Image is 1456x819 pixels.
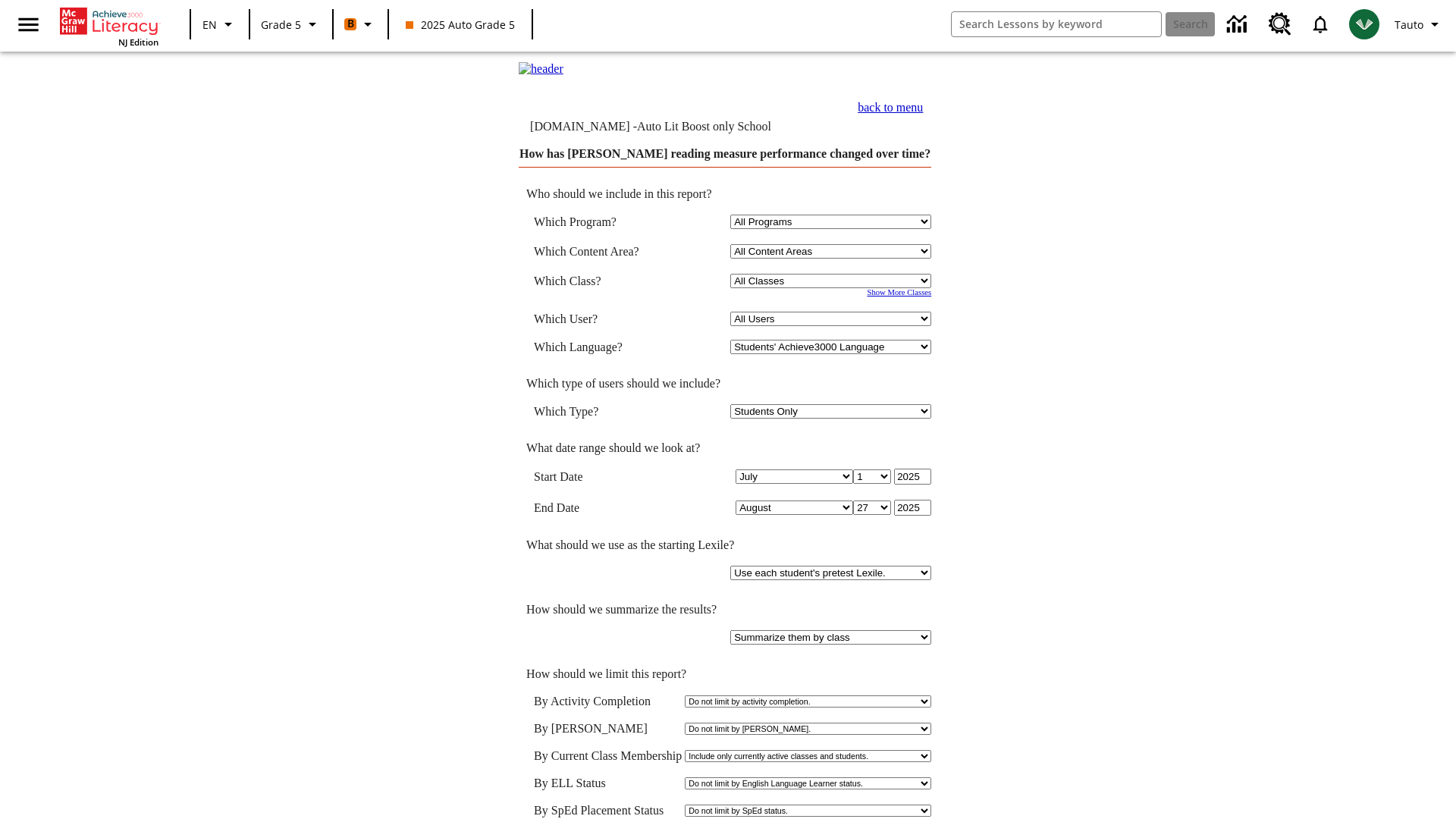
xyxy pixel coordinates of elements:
[118,36,158,48] span: NJ Edition
[519,187,931,201] td: Who should we include in this report?
[1395,17,1423,33] span: Tauto
[261,17,301,33] span: Grade 5
[1340,5,1389,44] button: Select a new avatar
[952,12,1161,36] input: search field
[534,312,667,326] td: Which User?
[637,120,771,133] nobr: Auto Lit Boost only School
[347,14,354,33] span: B
[534,340,667,354] td: Which Language?
[519,603,931,617] td: How should we summarize the results?
[338,11,383,38] button: Boost Class color is orange. Change class color
[406,17,515,33] span: 2025 Auto Grade 5
[519,377,931,391] td: Which type of users should we include?
[1260,4,1301,45] a: Resource Center, Will open in new tab
[534,245,639,258] nobr: Which Content Area?
[534,215,667,229] td: Which Program?
[868,288,932,297] a: Show More Classes
[534,722,682,736] td: By [PERSON_NAME]
[530,120,772,133] td: [DOMAIN_NAME] -
[519,62,563,76] img: header
[196,11,244,38] button: Language: EN, Select a language
[202,17,217,33] span: EN
[534,777,682,790] td: By ELL Status
[6,2,51,47] button: Open side menu
[519,441,931,455] td: What date range should we look at?
[858,101,923,114] a: back to menu
[534,500,667,516] td: End Date
[534,695,682,708] td: By Activity Completion
[1389,11,1450,38] button: Profile/Settings
[534,404,667,419] td: Which Type?
[1301,5,1340,44] a: Notifications
[519,538,931,552] td: What should we use as the starting Lexile?
[519,667,931,681] td: How should we limit this report?
[60,5,158,48] div: Home
[534,469,667,485] td: Start Date
[1218,4,1260,45] a: Data Center
[1349,9,1379,39] img: avatar image
[534,274,667,288] td: Which Class?
[534,804,682,817] td: By SpEd Placement Status
[255,11,328,38] button: Grade: Grade 5, Select a grade
[534,749,682,763] td: By Current Class Membership
[519,147,930,160] a: How has [PERSON_NAME] reading measure performance changed over time?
